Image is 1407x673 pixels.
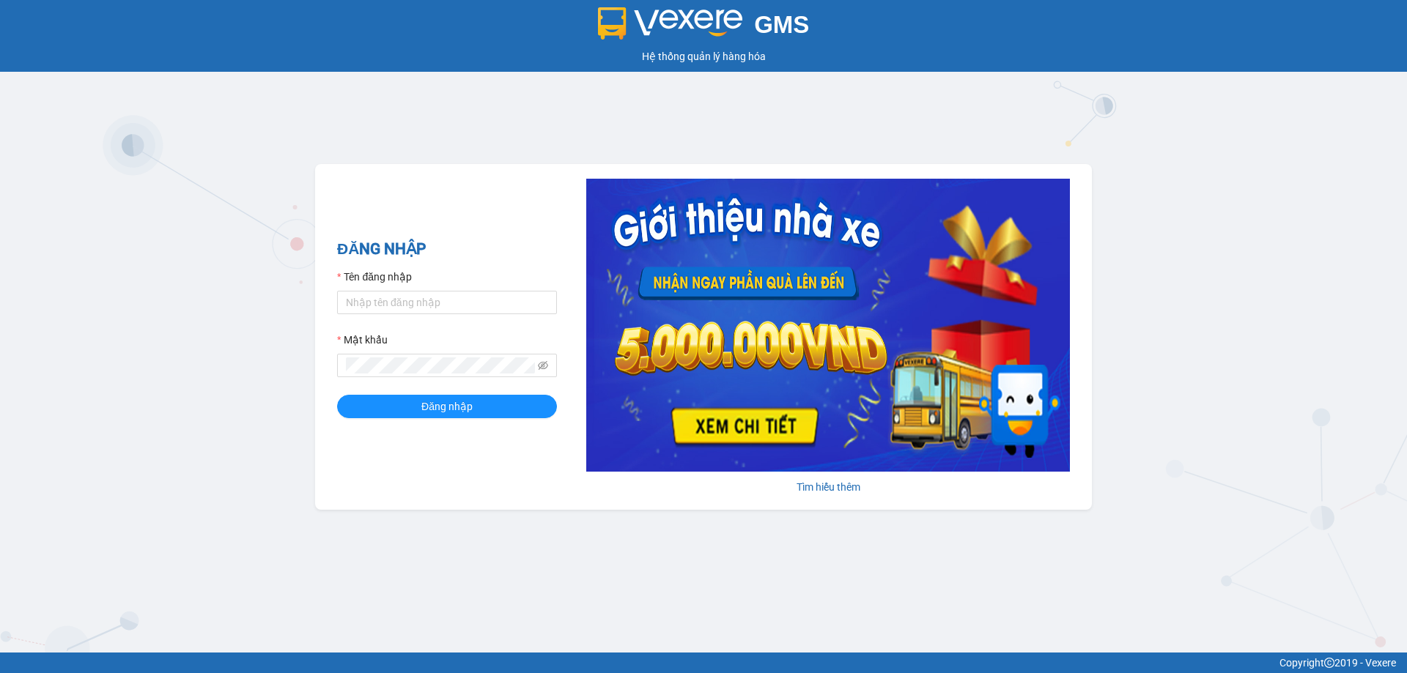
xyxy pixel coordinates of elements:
div: Tìm hiểu thêm [586,479,1070,495]
label: Mật khẩu [337,332,388,348]
div: Copyright 2019 - Vexere [11,655,1396,671]
img: banner-0 [586,179,1070,472]
a: GMS [598,22,810,34]
div: Hệ thống quản lý hàng hóa [4,48,1403,64]
img: logo 2 [598,7,743,40]
span: GMS [754,11,809,38]
span: Đăng nhập [421,398,473,414]
h2: ĐĂNG NHẬP [337,237,557,261]
input: Tên đăng nhập [337,291,557,314]
label: Tên đăng nhập [337,269,412,285]
span: copyright [1324,658,1334,668]
span: eye-invisible [538,360,548,371]
button: Đăng nhập [337,395,557,418]
input: Mật khẩu [346,357,535,373]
